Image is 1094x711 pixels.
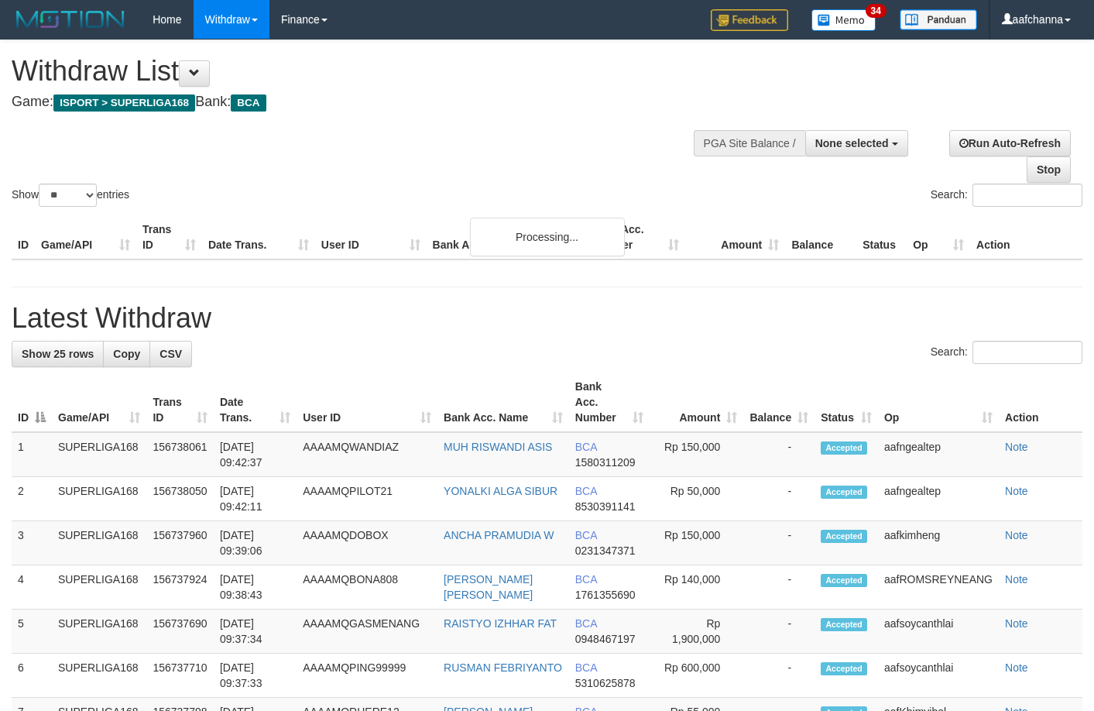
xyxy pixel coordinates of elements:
a: [PERSON_NAME] [PERSON_NAME] [444,573,533,601]
td: [DATE] 09:42:37 [214,432,297,477]
th: Game/API [35,215,136,259]
th: Status [856,215,907,259]
span: Accepted [821,662,867,675]
td: Rp 140,000 [650,565,744,610]
label: Search: [931,341,1082,364]
a: Show 25 rows [12,341,104,367]
td: AAAAMQPING99999 [297,654,437,698]
div: Processing... [470,218,625,256]
span: CSV [159,348,182,360]
a: Note [1005,485,1028,497]
td: [DATE] 09:38:43 [214,565,297,610]
td: - [743,610,814,654]
th: Status: activate to sort column ascending [814,373,878,432]
a: RUSMAN FEBRIYANTO [444,661,562,674]
span: Copy 5310625878 to clipboard [575,677,636,689]
a: Note [1005,661,1028,674]
img: Feedback.jpg [711,9,788,31]
td: SUPERLIGA168 [52,610,146,654]
span: BCA [575,661,597,674]
a: Stop [1027,156,1071,183]
th: Op: activate to sort column ascending [878,373,999,432]
td: aafROMSREYNEANG [878,565,999,610]
td: AAAAMQBONA808 [297,565,437,610]
span: Copy 0231347371 to clipboard [575,544,636,557]
td: SUPERLIGA168 [52,477,146,521]
span: Accepted [821,618,867,631]
span: Copy 8530391141 to clipboard [575,500,636,513]
th: Bank Acc. Name [427,215,586,259]
td: 4 [12,565,52,610]
label: Search: [931,184,1082,207]
th: Date Trans. [202,215,315,259]
th: Bank Acc. Number [585,215,685,259]
th: ID [12,215,35,259]
td: SUPERLIGA168 [52,521,146,565]
th: ID: activate to sort column descending [12,373,52,432]
a: Note [1005,617,1028,630]
th: Action [999,373,1082,432]
input: Search: [972,341,1082,364]
a: Copy [103,341,150,367]
span: Accepted [821,574,867,587]
th: Game/API: activate to sort column ascending [52,373,146,432]
td: 156738061 [146,432,213,477]
span: BCA [575,441,597,453]
td: Rp 1,900,000 [650,610,744,654]
h1: Withdraw List [12,56,714,87]
a: Note [1005,573,1028,586]
span: Accepted [821,441,867,455]
img: panduan.png [900,9,977,30]
span: Copy [113,348,140,360]
td: - [743,432,814,477]
th: Op [907,215,970,259]
td: 156737960 [146,521,213,565]
td: [DATE] 09:39:06 [214,521,297,565]
img: MOTION_logo.png [12,8,129,31]
a: YONALKI ALGA SIBUR [444,485,557,497]
th: Trans ID [136,215,202,259]
td: aafngealtep [878,432,999,477]
div: PGA Site Balance / [694,130,805,156]
span: BCA [575,617,597,630]
td: 156738050 [146,477,213,521]
td: 156737710 [146,654,213,698]
td: AAAAMQPILOT21 [297,477,437,521]
td: 5 [12,610,52,654]
th: Bank Acc. Name: activate to sort column ascending [437,373,569,432]
th: Date Trans.: activate to sort column ascending [214,373,297,432]
img: Button%20Memo.svg [811,9,876,31]
th: Amount: activate to sort column ascending [650,373,744,432]
td: 156737690 [146,610,213,654]
a: MUH RISWANDI ASIS [444,441,552,453]
td: aafkimheng [878,521,999,565]
span: Copy 1580311209 to clipboard [575,456,636,469]
a: Note [1005,529,1028,541]
span: None selected [815,137,889,149]
td: SUPERLIGA168 [52,432,146,477]
td: AAAAMQGASMENANG [297,610,437,654]
span: Accepted [821,530,867,543]
td: 2 [12,477,52,521]
td: [DATE] 09:42:11 [214,477,297,521]
td: aafsoycanthlai [878,610,999,654]
th: Balance: activate to sort column ascending [743,373,814,432]
td: - [743,565,814,610]
a: RAISTYO IZHHAR FAT [444,617,557,630]
span: Show 25 rows [22,348,94,360]
button: None selected [805,130,908,156]
td: - [743,521,814,565]
span: BCA [575,573,597,586]
th: Trans ID: activate to sort column ascending [146,373,213,432]
th: Bank Acc. Number: activate to sort column ascending [569,373,650,432]
span: 34 [866,4,887,18]
a: ANCHA PRAMUDIA W [444,529,554,541]
a: Note [1005,441,1028,453]
td: - [743,477,814,521]
td: 156737924 [146,565,213,610]
td: aafsoycanthlai [878,654,999,698]
a: Run Auto-Refresh [949,130,1071,156]
td: SUPERLIGA168 [52,565,146,610]
td: [DATE] 09:37:34 [214,610,297,654]
span: BCA [575,485,597,497]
